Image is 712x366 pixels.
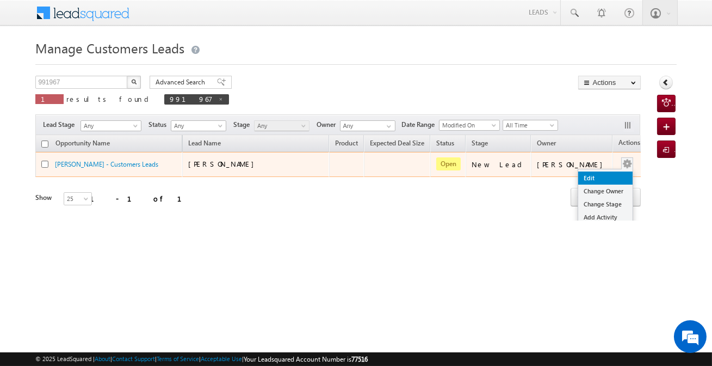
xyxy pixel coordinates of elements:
[370,139,424,147] span: Expected Deal Size
[436,157,461,170] span: Open
[18,57,46,71] img: d_60004797649_company_0_60004797649
[503,120,558,131] a: All Time
[41,94,58,103] span: 1
[335,139,358,147] span: Product
[95,355,110,362] a: About
[364,137,430,151] a: Expected Deal Size
[578,172,633,185] a: Edit
[351,355,368,363] span: 77516
[578,185,633,198] a: Change Owner
[255,121,306,131] span: Any
[66,94,153,103] span: results found
[578,198,633,211] a: Change Stage
[183,137,226,151] span: Lead Name
[55,160,158,168] a: [PERSON_NAME] - Customers Leads
[233,120,254,130] span: Stage
[578,76,641,89] button: Actions
[317,120,340,130] span: Owner
[201,355,242,362] a: Acceptable Use
[578,211,633,224] a: Add Activity
[178,5,205,32] div: Minimize live chat window
[81,120,141,131] a: Any
[170,94,213,103] span: 991967
[431,137,460,151] a: Status
[472,160,526,169] div: New Lead
[503,120,555,130] span: All Time
[537,139,556,147] span: Owner
[537,160,608,169] div: [PERSON_NAME]
[55,139,110,147] span: Opportunity Name
[254,120,309,131] a: Any
[35,39,184,57] span: Manage Customers Leads
[35,193,55,203] div: Show
[401,120,439,130] span: Date Range
[43,120,79,130] span: Lead Stage
[571,189,591,206] a: prev
[57,57,183,71] div: Chat with us now
[131,79,137,84] img: Search
[112,355,155,362] a: Contact Support
[244,355,368,363] span: Your Leadsquared Account Number is
[340,120,395,131] input: Type to Search
[188,159,259,168] span: [PERSON_NAME]
[50,137,115,151] a: Opportunity Name
[148,120,171,130] span: Status
[64,194,93,204] span: 25
[571,188,591,206] span: prev
[157,355,199,362] a: Terms of Service
[148,285,197,300] em: Start Chat
[439,120,500,131] a: Modified On
[439,120,496,130] span: Modified On
[35,354,368,364] span: © 2025 LeadSquared | | | | |
[81,121,138,131] span: Any
[41,141,48,148] input: Check all records
[472,139,488,147] span: Stage
[466,137,493,151] a: Stage
[90,192,195,205] div: 1 - 1 of 1
[171,121,223,131] span: Any
[171,120,226,131] a: Any
[613,137,646,151] span: Actions
[14,101,199,276] textarea: Type your message and hit 'Enter'
[381,121,394,132] a: Show All Items
[64,192,92,205] a: 25
[156,77,208,87] span: Advanced Search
